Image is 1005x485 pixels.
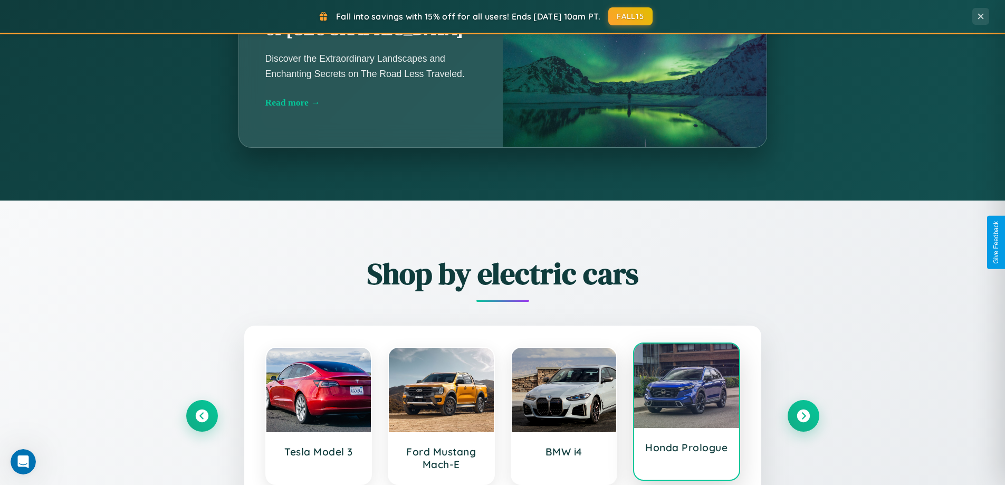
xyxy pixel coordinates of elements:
[265,97,476,108] div: Read more →
[277,445,361,458] h3: Tesla Model 3
[11,449,36,474] iframe: Intercom live chat
[608,7,653,25] button: FALL15
[399,445,483,471] h3: Ford Mustang Mach-E
[336,11,600,22] span: Fall into savings with 15% off for all users! Ends [DATE] 10am PT.
[265,51,476,81] p: Discover the Extraordinary Landscapes and Enchanting Secrets on The Road Less Traveled.
[186,253,819,294] h2: Shop by electric cars
[522,445,606,458] h3: BMW i4
[992,221,1000,264] div: Give Feedback
[645,441,729,454] h3: Honda Prologue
